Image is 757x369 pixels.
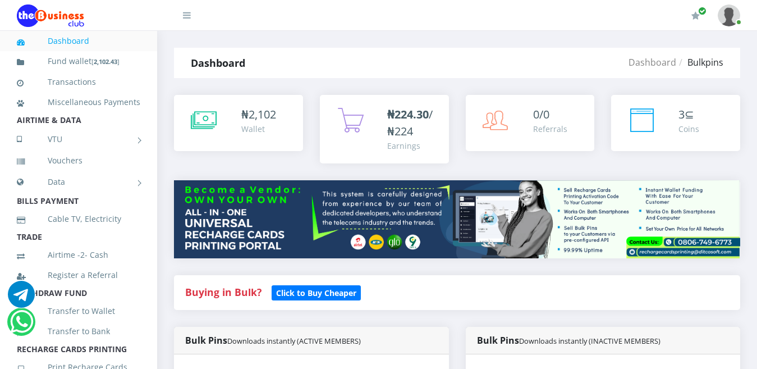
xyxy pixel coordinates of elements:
[17,298,140,324] a: Transfer to Wallet
[698,7,706,15] span: Renew/Upgrade Subscription
[174,95,303,151] a: ₦2,102 Wallet
[94,57,117,66] b: 2,102.43
[678,106,699,123] div: ⊆
[17,69,140,95] a: Transactions
[241,106,276,123] div: ₦
[17,206,140,232] a: Cable TV, Electricity
[466,95,595,151] a: 0/0 Referrals
[387,107,429,122] b: ₦224.30
[17,48,140,75] a: Fund wallet[2,102.43]
[533,123,567,135] div: Referrals
[387,140,438,152] div: Earnings
[17,89,140,115] a: Miscellaneous Payments
[249,107,276,122] span: 2,102
[8,289,35,308] a: Chat for support
[533,107,549,122] span: 0/0
[676,56,723,69] li: Bulkpins
[17,4,84,27] img: Logo
[477,334,660,347] strong: Bulk Pins
[17,168,140,196] a: Data
[387,107,433,139] span: /₦224
[718,4,740,26] img: User
[17,125,140,153] a: VTU
[519,336,660,346] small: Downloads instantly (INACTIVE MEMBERS)
[691,11,700,20] i: Renew/Upgrade Subscription
[174,180,740,258] img: multitenant_rcp.png
[191,56,245,70] strong: Dashboard
[678,107,685,122] span: 3
[276,288,356,298] b: Click to Buy Cheaper
[272,285,361,299] a: Click to Buy Cheaper
[17,148,140,174] a: Vouchers
[185,285,261,299] strong: Buying in Bulk?
[17,262,140,288] a: Register a Referral
[17,28,140,54] a: Dashboard
[91,57,120,66] small: [ ]
[17,242,140,268] a: Airtime -2- Cash
[628,56,676,69] a: Dashboard
[227,336,361,346] small: Downloads instantly (ACTIVE MEMBERS)
[320,95,449,163] a: ₦224.30/₦224 Earnings
[10,317,33,335] a: Chat for support
[185,334,361,347] strong: Bulk Pins
[17,318,140,344] a: Transfer to Bank
[678,123,699,135] div: Coins
[241,123,276,135] div: Wallet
